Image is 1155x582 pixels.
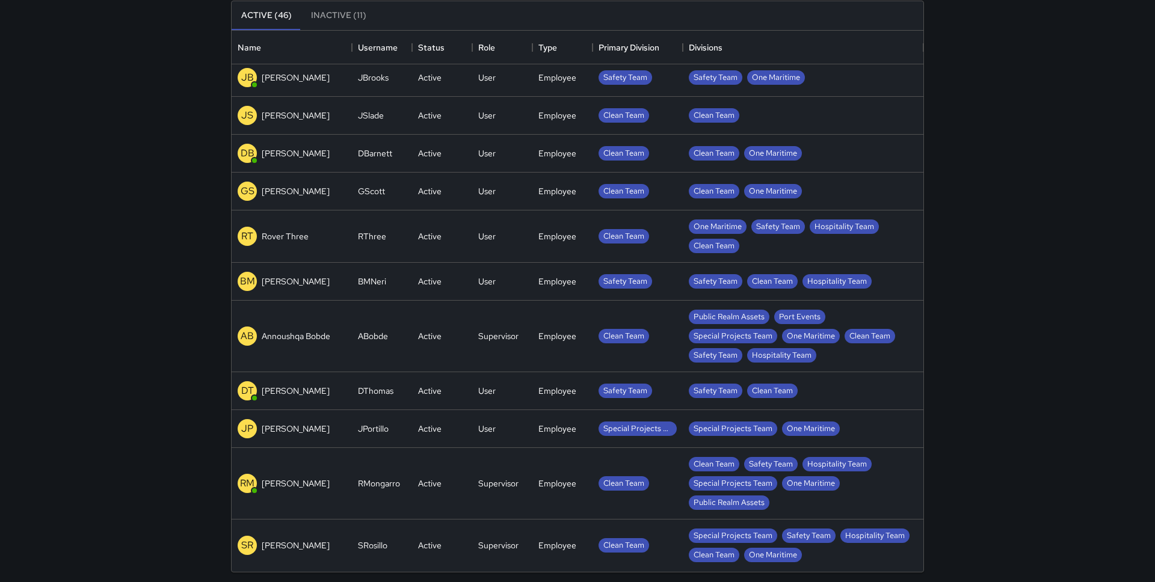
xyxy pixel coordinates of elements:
div: SRosillo [358,539,387,551]
div: Active [418,330,442,342]
span: Safety Team [782,530,836,542]
p: AB [241,329,254,343]
span: Safety Team [599,385,652,397]
div: Active [418,275,442,287]
div: Status [412,31,472,64]
span: Special Projects Team [689,478,777,489]
p: JB [241,70,254,85]
div: RThree [358,230,386,242]
div: Divisions [689,31,722,64]
div: BMNeri [358,275,386,287]
span: Clean Team [689,148,739,159]
div: Active [418,477,442,489]
div: Name [238,31,261,64]
div: Active [418,230,442,242]
span: Clean Team [689,550,739,561]
p: [PERSON_NAME] [262,423,330,435]
div: Active [418,147,442,159]
p: JP [241,421,253,436]
span: Clean Team [689,240,739,252]
div: Employee [538,230,576,242]
span: One Maritime [782,423,840,435]
p: SR [241,538,253,553]
span: One Maritime [689,221,747,233]
div: Username [358,31,398,64]
span: Hospitality Team [802,276,872,287]
span: Public Realm Assets [689,497,769,509]
div: Employee [538,385,576,397]
div: User [478,230,496,242]
div: Username [352,31,412,64]
span: Port Events [774,311,825,323]
p: RM [240,476,254,491]
span: Clean Team [599,186,649,197]
span: Special Projects Team [689,530,777,542]
span: Safety Team [689,276,742,287]
div: GScott [358,185,385,197]
p: [PERSON_NAME] [262,72,330,84]
div: Status [418,31,445,64]
div: Supervisor [478,330,519,342]
span: One Maritime [782,478,840,489]
span: Hospitality Team [810,221,879,233]
p: [PERSON_NAME] [262,275,330,287]
div: RMongarro [358,477,400,489]
span: One Maritime [744,550,802,561]
div: Employee [538,423,576,435]
p: [PERSON_NAME] [262,477,330,489]
div: Active [418,109,442,121]
p: [PERSON_NAME] [262,109,330,121]
div: Divisions [683,31,923,64]
div: Role [478,31,495,64]
div: Employee [538,72,576,84]
div: User [478,423,496,435]
div: Primary Division [593,31,683,64]
span: Safety Team [599,276,652,287]
div: JSlade [358,109,384,121]
div: DThomas [358,385,393,397]
span: One Maritime [747,72,805,84]
div: Type [532,31,593,64]
div: Employee [538,109,576,121]
div: User [478,385,496,397]
span: Safety Team [751,221,805,233]
div: Employee [538,147,576,159]
div: Employee [538,275,576,287]
div: Active [418,385,442,397]
span: Clean Team [747,385,798,397]
div: Employee [538,185,576,197]
div: Primary Division [599,31,659,64]
p: DT [241,384,254,398]
button: Active (46) [232,1,301,30]
span: Hospitality Team [840,530,910,542]
span: Clean Team [599,478,649,489]
span: Clean Team [747,276,798,287]
span: Special Projects Team [689,331,777,342]
p: DB [241,146,254,161]
span: Special Projects Team [599,423,677,435]
div: JPortillo [358,423,389,435]
div: Active [418,185,442,197]
div: Employee [538,539,576,551]
div: Active [418,72,442,84]
div: User [478,147,496,159]
span: Safety Team [689,385,742,397]
div: Type [538,31,557,64]
div: User [478,109,496,121]
span: Safety Team [744,459,798,470]
span: Clean Team [689,459,739,470]
span: One Maritime [744,186,802,197]
span: One Maritime [782,331,840,342]
div: Employee [538,330,576,342]
span: Clean Team [599,110,649,121]
div: User [478,72,496,84]
p: Rover Three [262,230,309,242]
span: Clean Team [689,186,739,197]
span: Clean Team [599,331,649,342]
span: Hospitality Team [747,350,816,361]
span: Clean Team [689,110,739,121]
span: Clean Team [599,231,649,242]
p: [PERSON_NAME] [262,385,330,397]
span: Public Realm Assets [689,311,769,323]
p: [PERSON_NAME] [262,147,330,159]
